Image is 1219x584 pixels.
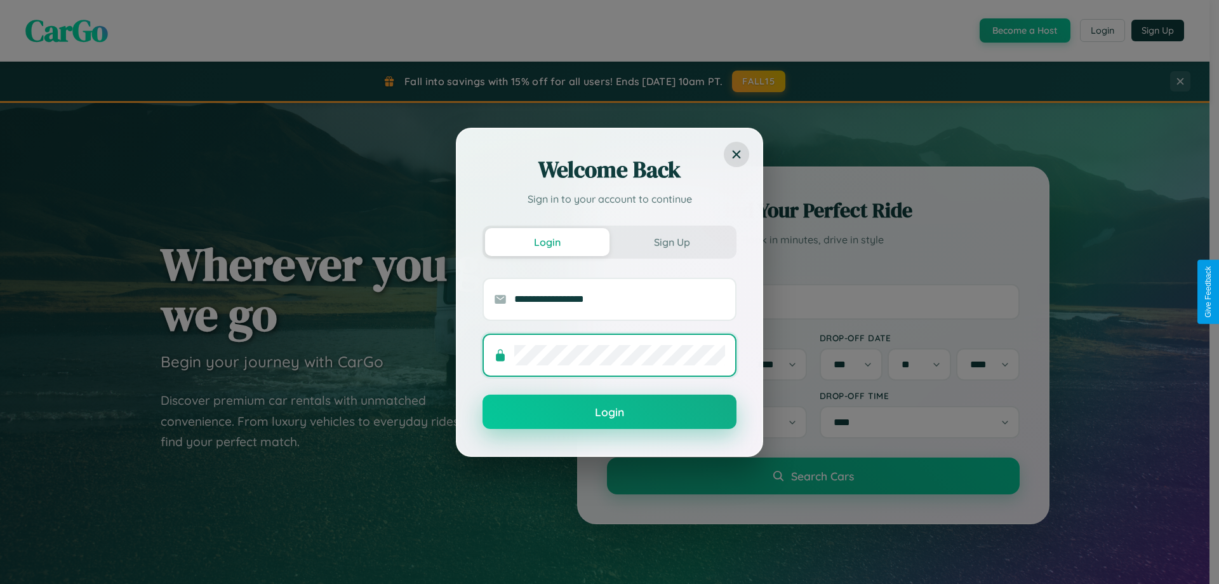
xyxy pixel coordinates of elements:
h2: Welcome Back [483,154,736,185]
button: Login [483,395,736,429]
div: Give Feedback [1204,266,1213,318]
button: Sign Up [609,228,734,256]
p: Sign in to your account to continue [483,191,736,207]
button: Login [485,228,609,256]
